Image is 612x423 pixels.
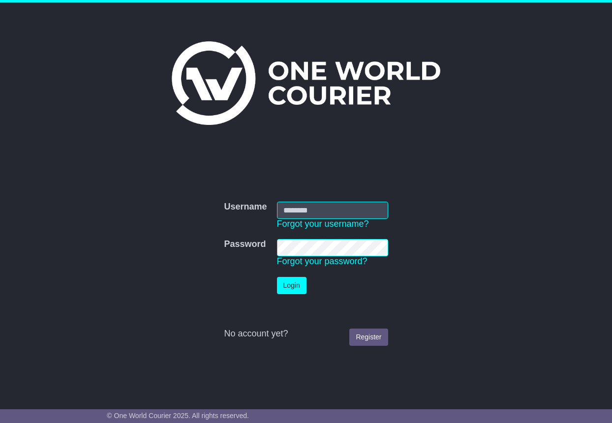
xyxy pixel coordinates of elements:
button: Login [277,277,306,294]
a: Register [349,329,388,346]
a: Forgot your password? [277,256,367,266]
a: Forgot your username? [277,219,369,229]
label: Password [224,239,266,250]
div: No account yet? [224,329,388,339]
label: Username [224,202,267,212]
span: © One World Courier 2025. All rights reserved. [107,412,249,420]
img: One World [172,41,440,125]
